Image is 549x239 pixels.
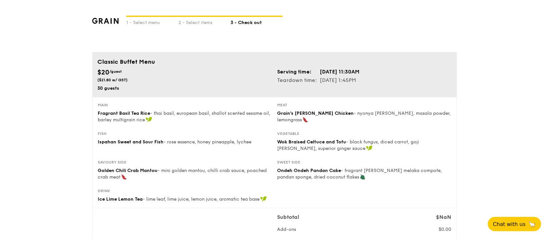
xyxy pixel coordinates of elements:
span: Ispahan Sweet and Sour Fish [98,139,163,145]
div: Vegetable [277,131,451,136]
img: icon-vegan.f8ff3823.svg [146,117,152,123]
td: [DATE] 1:45PM [319,76,360,85]
div: Main [98,102,272,108]
span: Fragrant Basil Tea Rice [98,111,150,116]
td: [DATE] 11:30AM [319,68,360,76]
img: icon-vegan.f8ff3823.svg [366,145,373,151]
img: icon-vegan.f8ff3823.svg [260,196,267,202]
span: $NaN [436,214,451,220]
td: Teardown time: [277,76,319,85]
span: - lime leaf, lime juice, lemon juice, aromatic tea base [143,196,260,202]
span: Golden Chili Crab Mantou [98,168,158,173]
img: icon-spicy.37a8142b.svg [303,117,308,123]
span: Grain's [PERSON_NAME] Chicken [277,111,354,116]
div: 1 - Select menu [126,17,178,26]
span: ($21.80 w/ GST) [97,78,128,82]
span: Chat with us [493,221,526,227]
span: Subtotal [277,214,299,220]
span: - fragrant [PERSON_NAME] melaka compote, pandan sponge, dried coconut flakes [277,168,442,180]
img: icon-spicy.37a8142b.svg [121,174,127,180]
button: Chat with us🦙 [488,217,541,231]
div: Sweet Side [277,160,451,165]
span: 🦙 [528,220,536,228]
div: Meat [277,102,451,108]
span: - thai basil, european basil, shallot scented sesame oil, barley multigrain rice [98,111,270,123]
span: Ice Lime Lemon Tea [98,196,143,202]
img: grain-logotype.1cdc1e11.png [92,18,119,24]
span: - black fungus, diced carrot, goji [PERSON_NAME], superior ginger sauce [277,139,419,151]
span: - rose essence, honey pineapple, lychee [163,139,251,145]
div: Classic Buffet Menu [97,57,452,66]
span: /guest [109,69,122,74]
div: 30 guests [97,85,272,92]
div: Fish [98,131,272,136]
img: icon-vegetarian.fe4039eb.svg [360,174,366,180]
span: Wok Braised Celtuce and Tofu [277,139,346,145]
div: Savoury Side [98,160,272,165]
span: Add-ons [277,227,296,232]
span: - mini golden mantou, chilli crab sauce, poached crab meat [98,168,267,180]
span: Ondeh Ondeh Pandan Cake [277,168,341,173]
div: 2 - Select items [178,17,231,26]
div: Drink [98,188,272,193]
span: - nyonya [PERSON_NAME], masala powder, lemongrass [277,111,451,123]
td: Serving time: [277,68,319,76]
div: 3 - Check out [231,17,283,26]
span: $0.00 [439,227,451,232]
span: $20 [97,69,109,76]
